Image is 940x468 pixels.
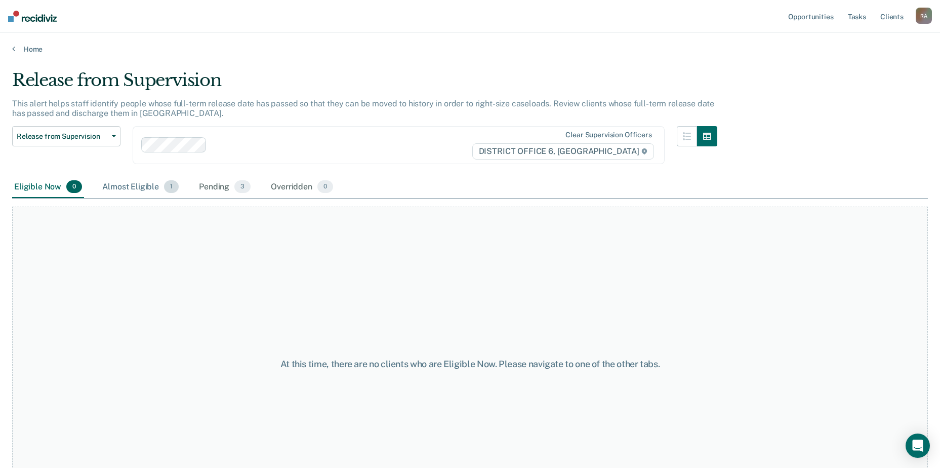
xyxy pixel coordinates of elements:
[472,143,654,160] span: DISTRICT OFFICE 6, [GEOGRAPHIC_DATA]
[100,176,181,199] div: Almost Eligible1
[269,176,335,199] div: Overridden0
[12,70,717,99] div: Release from Supervision
[916,8,932,24] div: R A
[317,180,333,193] span: 0
[241,359,699,370] div: At this time, there are no clients who are Eligible Now. Please navigate to one of the other tabs.
[12,176,84,199] div: Eligible Now0
[565,131,651,139] div: Clear supervision officers
[12,45,928,54] a: Home
[906,434,930,458] div: Open Intercom Messenger
[66,180,82,193] span: 0
[8,11,57,22] img: Recidiviz
[234,180,251,193] span: 3
[197,176,253,199] div: Pending3
[164,180,179,193] span: 1
[17,132,108,141] span: Release from Supervision
[916,8,932,24] button: RA
[12,126,120,146] button: Release from Supervision
[12,99,714,118] p: This alert helps staff identify people whose full-term release date has passed so that they can b...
